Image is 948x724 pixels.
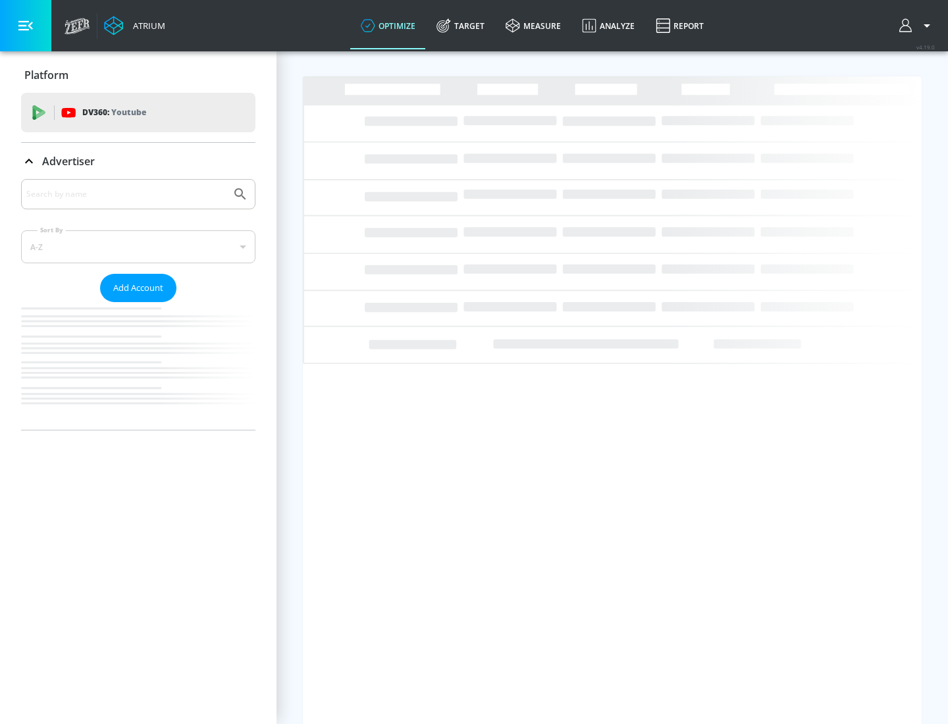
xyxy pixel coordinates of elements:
[38,226,66,234] label: Sort By
[21,302,255,430] nav: list of Advertiser
[916,43,935,51] span: v 4.19.0
[645,2,714,49] a: Report
[350,2,426,49] a: optimize
[571,2,645,49] a: Analyze
[113,280,163,296] span: Add Account
[42,154,95,168] p: Advertiser
[111,105,146,119] p: Youtube
[24,68,68,82] p: Platform
[21,57,255,93] div: Platform
[104,16,165,36] a: Atrium
[426,2,495,49] a: Target
[21,93,255,132] div: DV360: Youtube
[21,143,255,180] div: Advertiser
[26,186,226,203] input: Search by name
[21,179,255,430] div: Advertiser
[128,20,165,32] div: Atrium
[82,105,146,120] p: DV360:
[21,230,255,263] div: A-Z
[495,2,571,49] a: measure
[100,274,176,302] button: Add Account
